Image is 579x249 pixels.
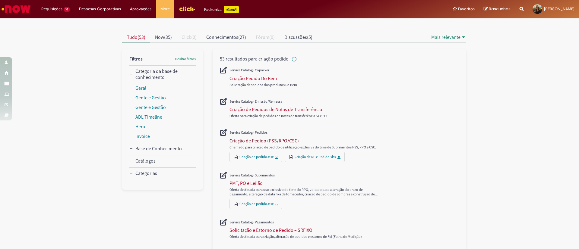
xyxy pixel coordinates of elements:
[64,7,70,12] span: 10
[41,6,62,12] span: Requisições
[1,3,32,15] img: ServiceNow
[489,6,511,12] span: Rascunhos
[458,6,475,12] span: Favoritos
[484,6,511,12] a: Rascunhos
[179,4,195,13] img: click_logo_yellow_360x200.png
[160,6,170,12] span: More
[79,6,121,12] span: Despesas Corporativas
[544,6,574,11] span: [PERSON_NAME]
[204,6,239,13] div: Padroniza
[130,6,151,12] span: Aprovações
[224,6,239,13] p: +GenAi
